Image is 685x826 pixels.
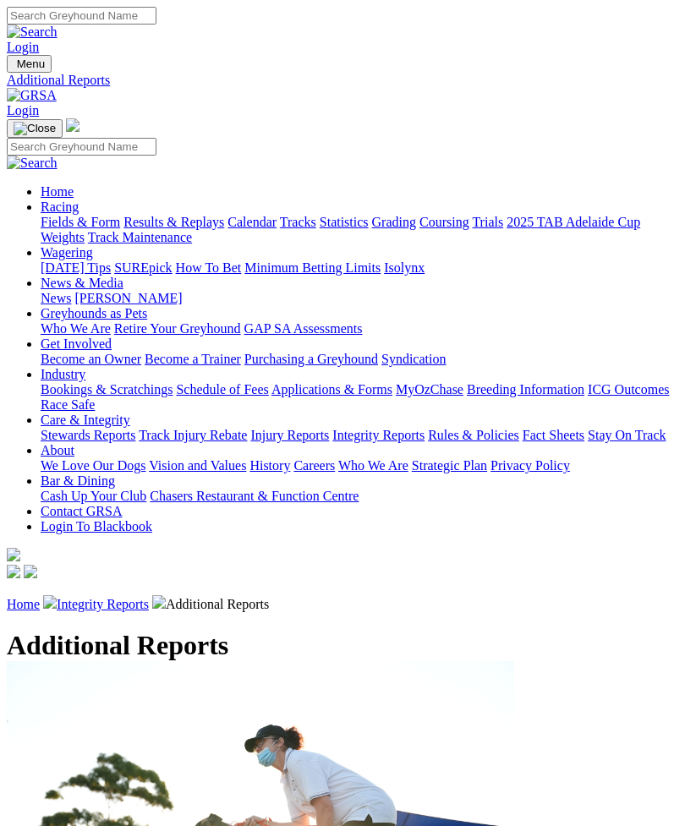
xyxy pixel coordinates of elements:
a: How To Bet [176,260,242,275]
a: Cash Up Your Club [41,489,146,503]
a: 2025 TAB Adelaide Cup [507,215,640,229]
a: Bar & Dining [41,473,115,488]
a: Fact Sheets [523,428,584,442]
img: twitter.svg [24,565,37,578]
p: Additional Reports [7,595,678,612]
div: News & Media [41,291,678,306]
a: Racing [41,200,79,214]
a: Integrity Reports [332,428,425,442]
img: chevron-right.svg [43,595,57,609]
a: Syndication [381,352,446,366]
img: Search [7,156,58,171]
input: Search [7,138,156,156]
div: Bar & Dining [41,489,678,504]
a: About [41,443,74,457]
a: Home [41,184,74,199]
a: Stay On Track [588,428,666,442]
a: Privacy Policy [490,458,570,473]
a: Grading [372,215,416,229]
div: Get Involved [41,352,678,367]
img: logo-grsa-white.png [7,548,20,561]
div: About [41,458,678,473]
a: Results & Replays [123,215,224,229]
a: Vision and Values [149,458,246,473]
a: Track Injury Rebate [139,428,247,442]
a: SUREpick [114,260,172,275]
a: [PERSON_NAME] [74,291,182,305]
a: News & Media [41,276,123,290]
a: Careers [293,458,335,473]
img: Search [7,25,58,40]
a: Breeding Information [467,382,584,397]
a: Industry [41,367,85,381]
span: Menu [17,57,45,70]
img: GRSA [7,88,57,103]
a: Become an Owner [41,352,141,366]
a: Statistics [320,215,369,229]
a: Who We Are [41,321,111,336]
a: Trials [472,215,503,229]
a: Wagering [41,245,93,260]
a: ICG Outcomes [588,382,669,397]
a: Home [7,597,40,611]
img: facebook.svg [7,565,20,578]
button: Toggle navigation [7,55,52,73]
a: MyOzChase [396,382,463,397]
a: Race Safe [41,397,95,412]
a: News [41,291,71,305]
a: Contact GRSA [41,504,122,518]
a: Stewards Reports [41,428,135,442]
a: Purchasing a Greyhound [244,352,378,366]
a: Track Maintenance [88,230,192,244]
a: Login To Blackbook [41,519,152,533]
a: Greyhounds as Pets [41,306,147,320]
a: Additional Reports [7,73,678,88]
a: Applications & Forms [271,382,392,397]
a: Integrity Reports [57,597,149,611]
a: Minimum Betting Limits [244,260,381,275]
a: Calendar [227,215,277,229]
a: Fields & Form [41,215,120,229]
a: Login [7,103,39,118]
a: We Love Our Dogs [41,458,145,473]
a: Who We Are [338,458,408,473]
img: logo-grsa-white.png [66,118,79,132]
a: Bookings & Scratchings [41,382,173,397]
a: Login [7,40,39,54]
a: Retire Your Greyhound [114,321,241,336]
a: Coursing [419,215,469,229]
a: Get Involved [41,336,112,351]
button: Toggle navigation [7,119,63,138]
div: Racing [41,215,678,245]
img: Close [14,122,56,135]
a: Chasers Restaurant & Function Centre [150,489,359,503]
a: Weights [41,230,85,244]
a: Injury Reports [250,428,329,442]
div: Care & Integrity [41,428,678,443]
a: History [249,458,290,473]
div: Wagering [41,260,678,276]
div: Industry [41,382,678,413]
a: Rules & Policies [428,428,519,442]
a: Strategic Plan [412,458,487,473]
a: Schedule of Fees [176,382,268,397]
img: chevron-right.svg [152,595,166,609]
div: Greyhounds as Pets [41,321,678,336]
a: Care & Integrity [41,413,130,427]
a: GAP SA Assessments [244,321,363,336]
input: Search [7,7,156,25]
a: Tracks [280,215,316,229]
a: Become a Trainer [145,352,241,366]
a: Isolynx [384,260,425,275]
a: [DATE] Tips [41,260,111,275]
